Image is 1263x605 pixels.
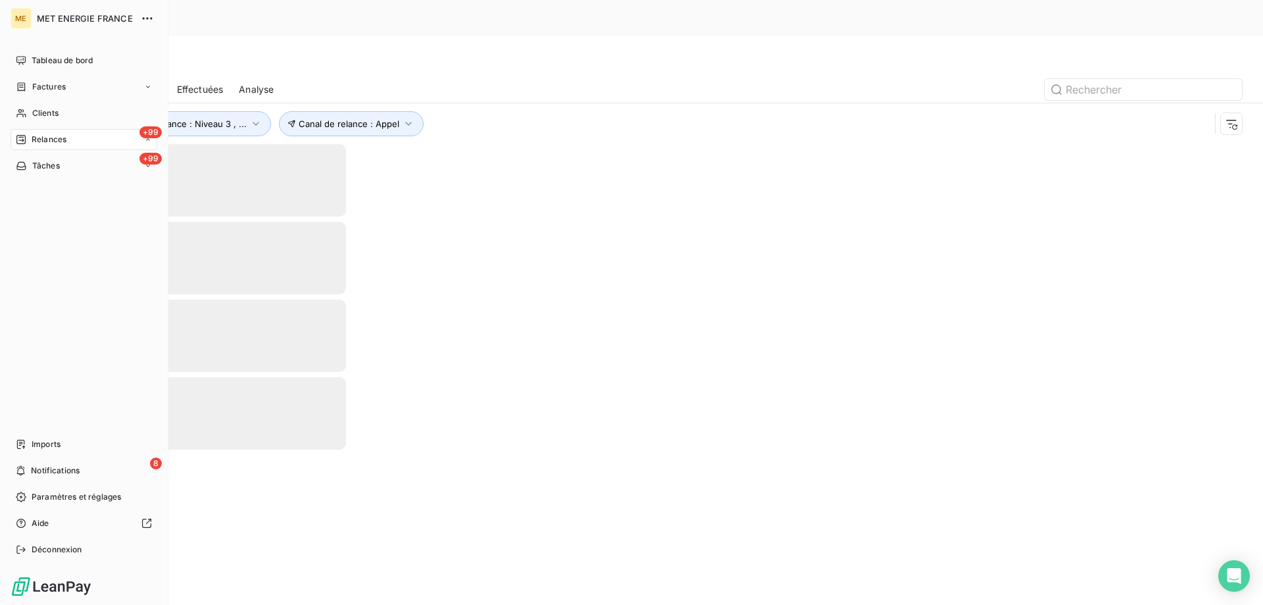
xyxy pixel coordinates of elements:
[1218,560,1250,592] div: Open Intercom Messenger
[93,111,271,136] button: Niveau de relance : Niveau 3 , ...
[177,83,224,96] span: Effectuées
[112,118,247,129] span: Niveau de relance : Niveau 3 , ...
[1045,79,1242,100] input: Rechercher
[32,134,66,145] span: Relances
[11,513,157,534] a: Aide
[32,55,93,66] span: Tableau de bord
[32,438,61,450] span: Imports
[32,160,60,172] span: Tâches
[32,81,66,93] span: Factures
[279,111,424,136] button: Canal de relance : Appel
[32,544,82,556] span: Déconnexion
[299,118,399,129] span: Canal de relance : Appel
[32,107,59,119] span: Clients
[139,126,162,138] span: +99
[31,465,80,477] span: Notifications
[150,458,162,469] span: 8
[139,153,162,165] span: +99
[239,83,274,96] span: Analyse
[11,576,92,597] img: Logo LeanPay
[32,517,49,529] span: Aide
[32,491,121,503] span: Paramètres et réglages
